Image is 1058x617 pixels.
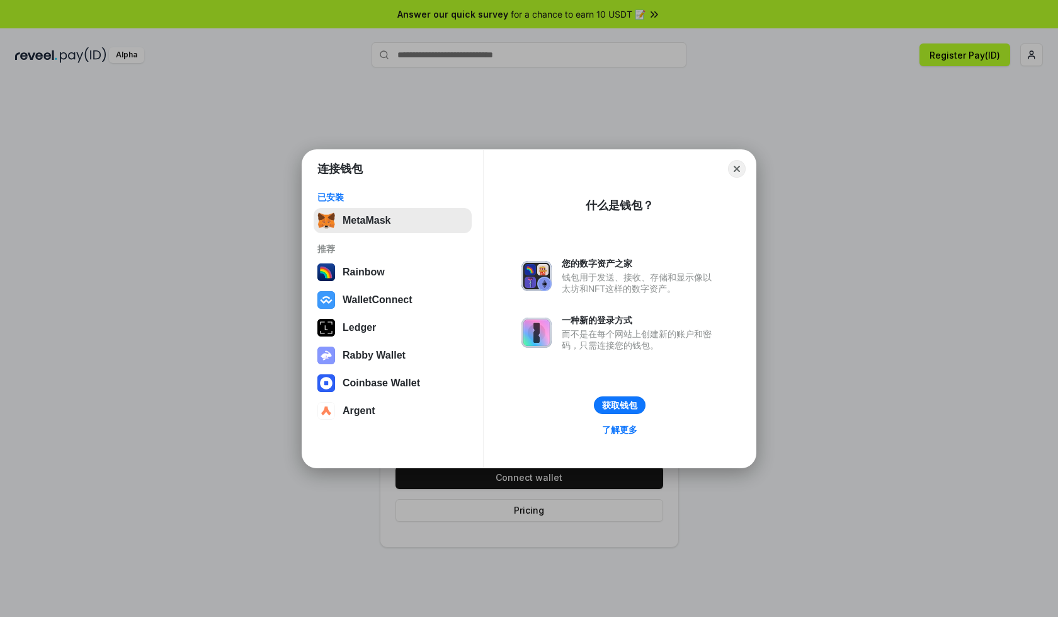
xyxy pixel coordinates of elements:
[314,315,472,340] button: Ledger
[343,405,375,417] div: Argent
[317,319,335,337] img: svg+xml,%3Csvg%20xmlns%3D%22http%3A%2F%2Fwww.w3.org%2F2000%2Fsvg%22%20width%3D%2228%22%20height%3...
[317,212,335,229] img: svg+xml,%3Csvg%20fill%3D%22none%22%20height%3D%2233%22%20viewBox%3D%220%200%2035%2033%22%20width%...
[314,371,472,396] button: Coinbase Wallet
[602,424,637,435] div: 了解更多
[317,161,363,176] h1: 连接钱包
[314,260,472,285] button: Rainbow
[562,272,718,294] div: 钱包用于发送、接收、存储和显示像以太坊和NFT这样的数字资产。
[562,314,718,326] div: 一种新的登录方式
[562,258,718,269] div: 您的数字资产之家
[521,261,552,291] img: svg+xml,%3Csvg%20xmlns%3D%22http%3A%2F%2Fwww.w3.org%2F2000%2Fsvg%22%20fill%3D%22none%22%20viewBox...
[317,243,468,255] div: 推荐
[594,396,646,414] button: 获取钱包
[314,398,472,424] button: Argent
[521,318,552,348] img: svg+xml,%3Csvg%20xmlns%3D%22http%3A%2F%2Fwww.w3.org%2F2000%2Fsvg%22%20fill%3D%22none%22%20viewBox...
[343,322,376,333] div: Ledger
[586,198,654,213] div: 什么是钱包？
[602,400,637,411] div: 获取钱包
[317,263,335,281] img: svg+xml,%3Csvg%20width%3D%22120%22%20height%3D%22120%22%20viewBox%3D%220%200%20120%20120%22%20fil...
[317,374,335,392] img: svg+xml,%3Csvg%20width%3D%2228%22%20height%3D%2228%22%20viewBox%3D%220%200%2028%2028%22%20fill%3D...
[317,291,335,309] img: svg+xml,%3Csvg%20width%3D%2228%22%20height%3D%2228%22%20viewBox%3D%220%200%2028%2028%22%20fill%3D...
[594,422,645,438] a: 了解更多
[314,208,472,233] button: MetaMask
[343,215,390,226] div: MetaMask
[317,402,335,420] img: svg+xml,%3Csvg%20width%3D%2228%22%20height%3D%2228%22%20viewBox%3D%220%200%2028%2028%22%20fill%3D...
[728,160,746,178] button: Close
[314,343,472,368] button: Rabby Wallet
[314,287,472,313] button: WalletConnect
[317,347,335,364] img: svg+xml,%3Csvg%20xmlns%3D%22http%3A%2F%2Fwww.w3.org%2F2000%2Fsvg%22%20fill%3D%22none%22%20viewBox...
[343,350,406,361] div: Rabby Wallet
[343,267,385,278] div: Rainbow
[317,192,468,203] div: 已安装
[343,294,412,306] div: WalletConnect
[343,378,420,389] div: Coinbase Wallet
[562,328,718,351] div: 而不是在每个网站上创建新的账户和密码，只需连接您的钱包。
